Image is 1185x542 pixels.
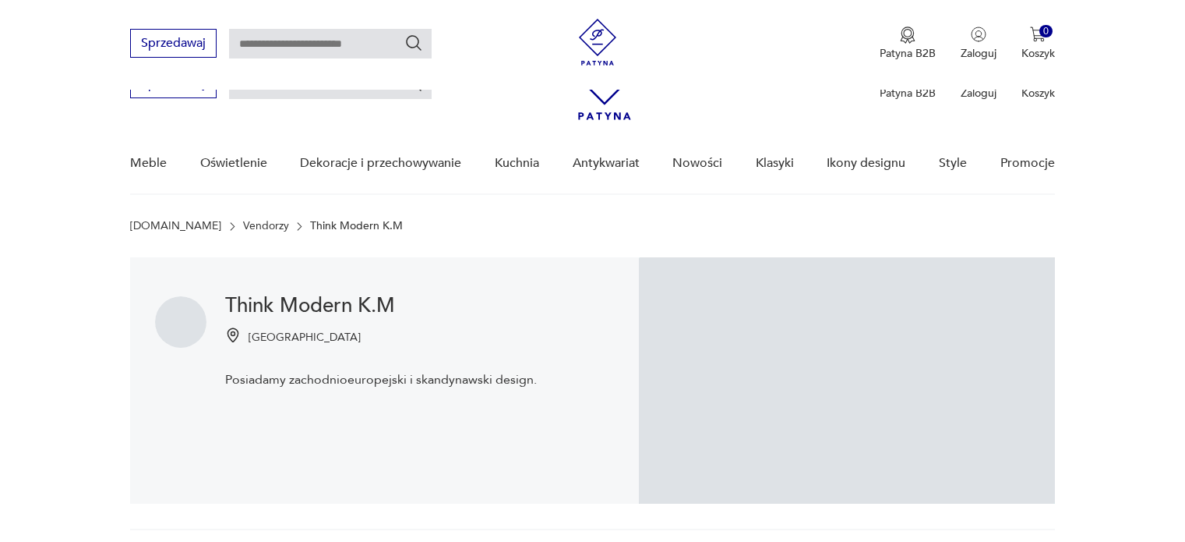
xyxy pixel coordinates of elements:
img: Patyna - sklep z meblami i dekoracjami vintage [574,19,621,66]
a: Sprzedawaj [130,80,217,90]
p: Zaloguj [961,46,996,61]
a: Promocje [1000,133,1055,193]
p: Koszyk [1021,46,1055,61]
img: Ikona koszyka [1030,27,1046,42]
a: Antykwariat [573,133,640,193]
img: Ikonka użytkownika [971,27,986,42]
button: Zaloguj [961,27,996,61]
p: Koszyk [1021,86,1055,101]
p: Zaloguj [961,86,996,101]
button: Szukaj [404,34,423,52]
img: Ikonka pinezki mapy [225,328,241,343]
p: [GEOGRAPHIC_DATA] [249,330,361,345]
a: Kuchnia [495,133,539,193]
button: 0Koszyk [1021,27,1055,61]
a: Klasyki [756,133,794,193]
img: Ikona medalu [900,27,915,44]
a: Style [939,133,967,193]
a: Ikony designu [827,133,905,193]
a: Sprzedawaj [130,39,217,50]
p: Patyna B2B [880,46,936,61]
a: Vendorzy [243,220,289,232]
a: Dekoracje i przechowywanie [300,133,461,193]
p: Posiadamy zachodnioeuropejski i skandynawski design. [225,371,537,388]
button: Sprzedawaj [130,29,217,58]
button: Patyna B2B [880,27,936,61]
a: Oświetlenie [200,133,267,193]
div: 0 [1039,25,1053,38]
a: [DOMAIN_NAME] [130,220,221,232]
a: Meble [130,133,167,193]
h1: Think Modern K.M [225,296,537,315]
p: Patyna B2B [880,86,936,101]
a: Ikona medaluPatyna B2B [880,27,936,61]
p: Think Modern K.M [310,220,403,232]
a: Nowości [672,133,722,193]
